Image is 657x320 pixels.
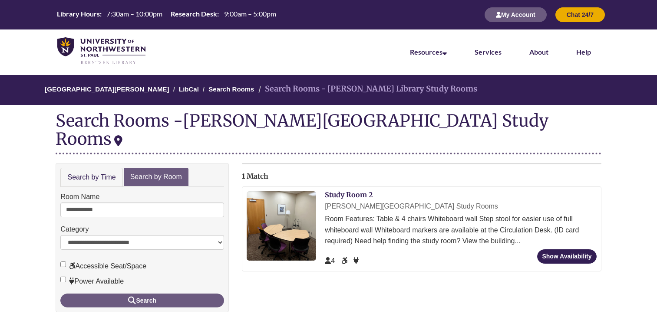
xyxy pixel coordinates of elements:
[537,249,596,264] a: Show Availability
[485,11,547,18] a: My Account
[56,111,601,154] div: Search Rooms -
[242,173,601,180] h2: 1 Match
[256,83,477,95] li: Search Rooms - [PERSON_NAME] Library Study Rooms
[555,7,605,22] button: Chat 24/7
[60,277,66,282] input: Power Available
[353,257,359,264] span: Power Available
[124,168,188,186] a: Search by Room
[106,10,162,18] span: 7:30am – 10:00pm
[53,9,103,19] th: Library Hours:
[60,261,146,272] label: Accessible Seat/Space
[529,48,548,56] a: About
[45,85,169,93] a: [GEOGRAPHIC_DATA][PERSON_NAME]
[60,294,224,307] button: Search
[341,257,349,264] span: Accessible Seat/Space
[56,75,601,105] nav: Breadcrumb
[224,10,276,18] span: 9:00am – 5:00pm
[325,257,335,264] span: The capacity of this space
[179,85,199,93] a: LibCal
[60,261,66,267] input: Accessible Seat/Space
[60,224,89,235] label: Category
[57,37,145,65] img: UNWSP Library Logo
[60,276,124,287] label: Power Available
[167,9,220,19] th: Research Desk:
[56,110,548,149] div: [PERSON_NAME][GEOGRAPHIC_DATA] Study Rooms
[60,191,99,202] label: Room Name
[555,11,605,18] a: Chat 24/7
[53,9,279,20] a: Hours Today
[475,48,502,56] a: Services
[325,190,373,199] a: Study Room 2
[576,48,591,56] a: Help
[325,213,596,247] div: Room Features: Table & 4 chairs Whiteboard wall Step stool for easier use of full whiteboard wall...
[60,168,122,187] a: Search by Time
[325,201,596,212] div: [PERSON_NAME][GEOGRAPHIC_DATA] Study Rooms
[208,85,254,93] a: Search Rooms
[485,7,547,22] button: My Account
[247,191,316,261] img: Study Room 2
[410,48,447,56] a: Resources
